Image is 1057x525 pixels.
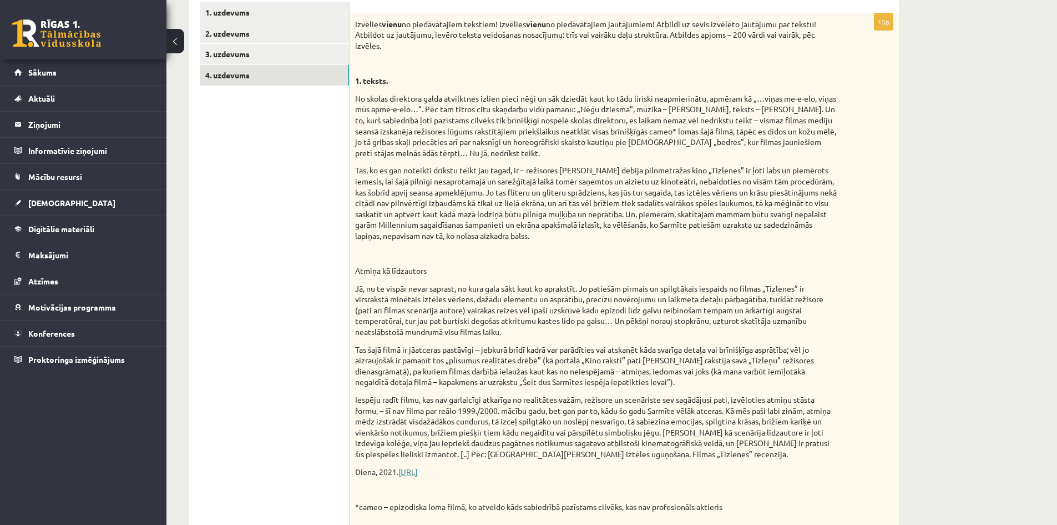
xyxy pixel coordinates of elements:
a: Mācību resursi [14,164,153,189]
p: Tas, ko es gan noteikti drīkstu teikt jau tagad, ir – režisores [PERSON_NAME] debija pilnmetrāžas... [355,165,838,241]
span: Aktuāli [28,93,55,103]
span: Atzīmes [28,276,58,286]
a: 2. uzdevums [200,23,349,44]
p: Atmiņa kā līdzautors [355,266,838,277]
p: *cameo – epizodiska loma filmā, ko atveido kāds sabiedrībā pazīstams cilvēks, kas nav profesionāl... [355,502,838,513]
a: 3. uzdevums [200,44,349,64]
a: Proktoringa izmēģinājums [14,347,153,372]
p: 15p [874,13,893,31]
p: Diena, 2021. [355,467,838,478]
a: [DEMOGRAPHIC_DATA] [14,190,153,216]
legend: Maksājumi [28,242,153,268]
strong: 1. teksts. [355,76,388,86]
p: Tas šajā filmā ir jāatceras pastāvīgi – jebkurā brīdī kadrā var parādīties vai atskanēt kāda svar... [355,344,838,388]
p: No skolas direktora galda atvilktnes izlien pieci nēģi un sāk dziedāt kaut ko tādu liriski neapmi... [355,93,838,159]
a: [URL] [398,467,418,477]
p: Jā, nu te vispār nevar saprast, no kura gala sākt kaut ko aprakstīt. Jo patiešām pirmais un spilg... [355,283,838,338]
a: Ziņojumi [14,112,153,137]
a: Atzīmes [14,268,153,294]
a: 1. uzdevums [200,2,349,23]
a: Motivācijas programma [14,294,153,320]
span: Mācību resursi [28,172,82,182]
legend: Ziņojumi [28,112,153,137]
p: Iespēju radīt filmu, kas nav garlaicīgi atkarīga no realitātes važām, režisore un scenāriste sev ... [355,394,838,460]
a: Konferences [14,321,153,346]
a: 4. uzdevums [200,65,349,86]
body: Editor, wiswyg-editor-user-answer-47433751427080 [11,11,526,23]
span: Motivācijas programma [28,302,116,312]
a: Maksājumi [14,242,153,268]
a: Informatīvie ziņojumi [14,138,153,163]
strong: vienu [526,19,546,29]
span: [DEMOGRAPHIC_DATA] [28,198,115,208]
span: Proktoringa izmēģinājums [28,354,125,364]
strong: vienu [382,19,402,29]
a: Rīgas 1. Tālmācības vidusskola [12,19,101,47]
legend: Informatīvie ziņojumi [28,138,153,163]
a: Aktuāli [14,86,153,111]
a: Sākums [14,59,153,85]
a: Digitālie materiāli [14,216,153,242]
p: Izvēlies no piedāvātajiem tekstiem! Izvēlies no piedāvātajiem jautājumiem! Atbildi uz sevis izvēl... [355,19,838,52]
span: Sākums [28,67,57,77]
span: Konferences [28,328,75,338]
span: Digitālie materiāli [28,224,94,234]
